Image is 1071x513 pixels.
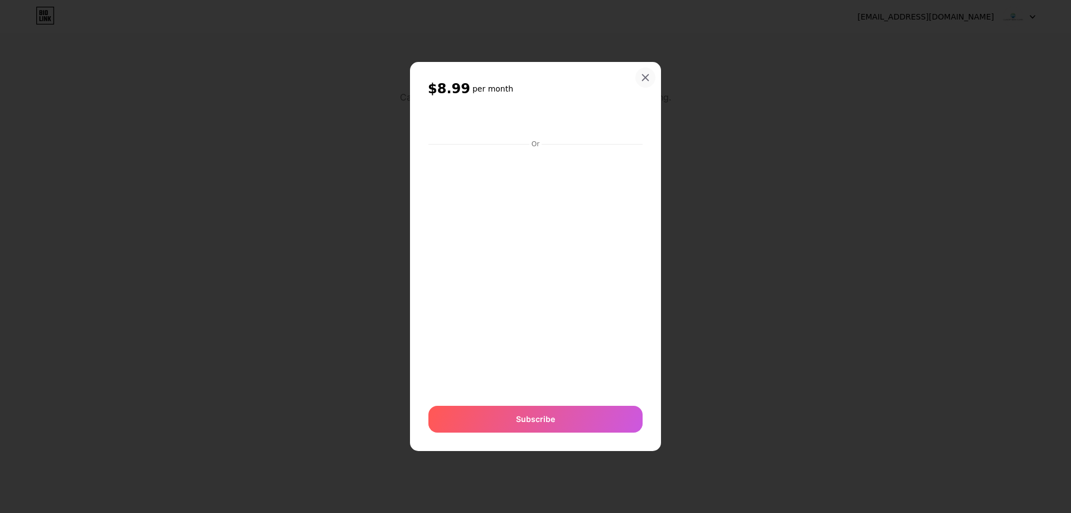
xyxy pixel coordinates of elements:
h6: per month [472,83,513,94]
iframe: Secure payment button frame [428,109,643,136]
iframe: Secure payment input frame [426,150,645,395]
span: Subscribe [516,413,555,425]
span: $8.99 [428,80,470,98]
div: Or [529,140,542,148]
